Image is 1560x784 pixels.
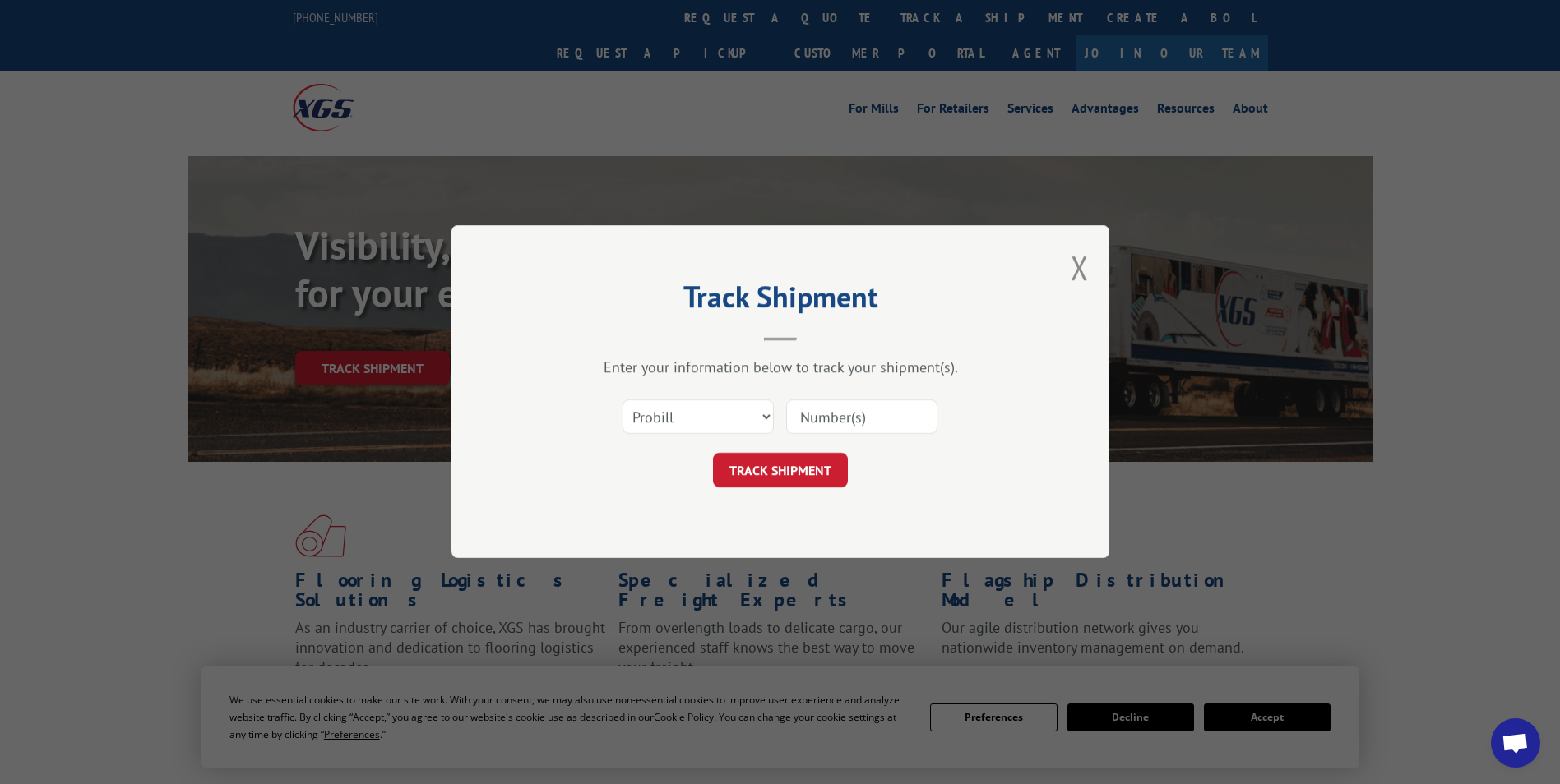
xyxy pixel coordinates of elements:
[534,285,1027,316] h2: Track Shipment
[786,400,937,435] input: Number(s)
[1071,246,1089,289] button: Close modal
[713,454,848,488] button: TRACK SHIPMENT
[1491,718,1540,768] div: Open chat
[534,358,1027,377] div: Enter your information below to track your shipment(s).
